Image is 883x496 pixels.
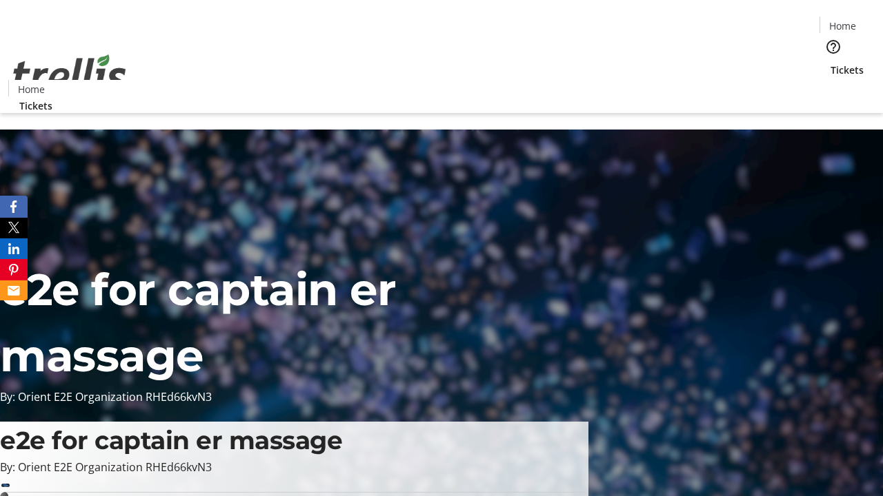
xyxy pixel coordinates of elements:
button: Cart [820,77,847,105]
a: Home [9,82,53,96]
span: Tickets [19,99,52,113]
span: Home [18,82,45,96]
span: Home [829,19,856,33]
img: Orient E2E Organization RHEd66kvN3's Logo [8,39,131,108]
a: Tickets [8,99,63,113]
a: Home [820,19,864,33]
span: Tickets [831,63,864,77]
a: Tickets [820,63,875,77]
button: Help [820,33,847,61]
